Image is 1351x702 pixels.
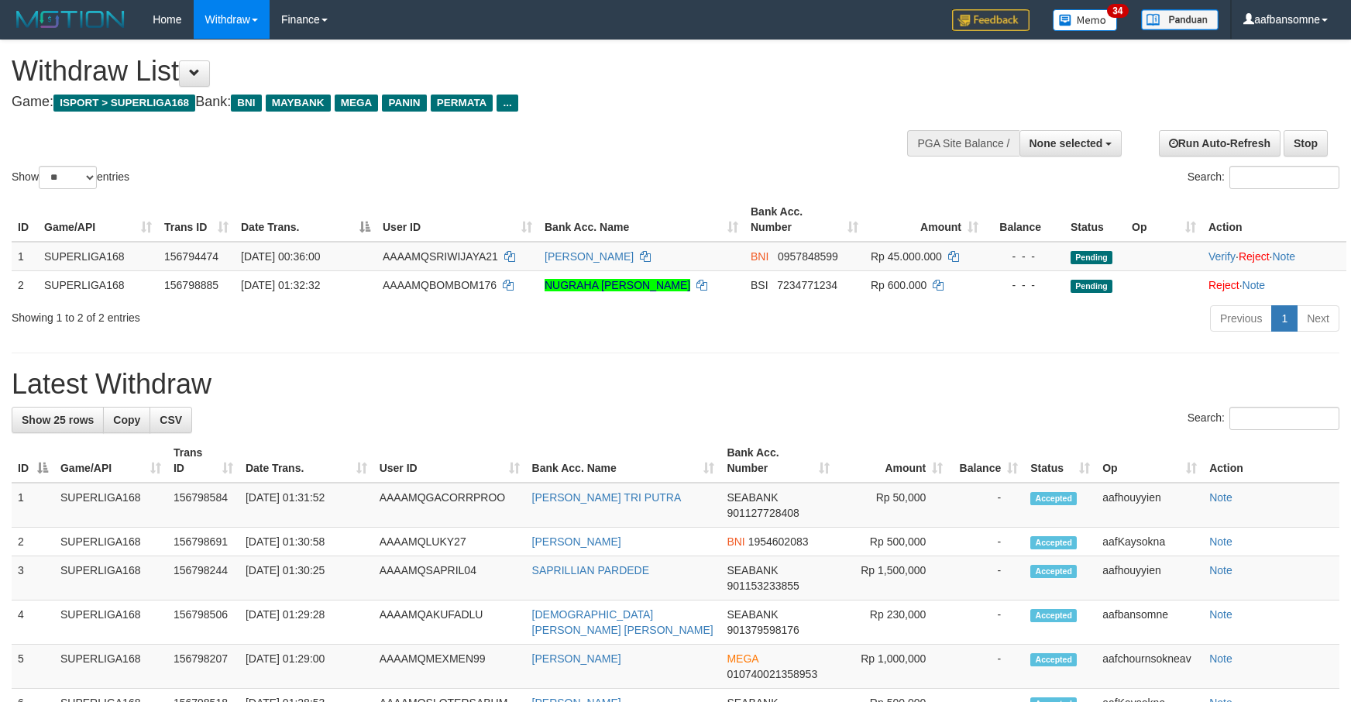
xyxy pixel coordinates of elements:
[12,407,104,433] a: Show 25 rows
[727,668,817,680] span: Copy 010740021358953 to clipboard
[532,535,621,548] a: [PERSON_NAME]
[727,624,799,636] span: Copy 901379598176 to clipboard
[1030,653,1077,666] span: Accepted
[836,556,949,600] td: Rp 1,500,000
[1096,439,1203,483] th: Op: activate to sort column ascending
[545,250,634,263] a: [PERSON_NAME]
[836,439,949,483] th: Amount: activate to sort column ascending
[164,250,218,263] span: 156794474
[54,528,167,556] td: SUPERLIGA168
[1243,279,1266,291] a: Note
[1209,564,1232,576] a: Note
[907,130,1019,157] div: PGA Site Balance /
[538,198,744,242] th: Bank Acc. Name: activate to sort column ascending
[1096,645,1203,689] td: aafchournsokneav
[949,556,1024,600] td: -
[38,198,158,242] th: Game/API: activate to sort column ascending
[532,564,649,576] a: SAPRILLIAN PARDEDE
[865,198,985,242] th: Amount: activate to sort column ascending
[373,556,526,600] td: AAAAMQSAPRIL04
[991,277,1058,293] div: - - -
[167,645,239,689] td: 156798207
[727,608,778,621] span: SEABANK
[748,535,809,548] span: Copy 1954602083 to clipboard
[526,439,721,483] th: Bank Acc. Name: activate to sort column ascending
[231,95,261,112] span: BNI
[158,198,235,242] th: Trans ID: activate to sort column ascending
[1030,137,1103,150] span: None selected
[39,166,97,189] select: Showentries
[1208,250,1236,263] a: Verify
[54,600,167,645] td: SUPERLIGA168
[1071,251,1112,264] span: Pending
[266,95,331,112] span: MAYBANK
[836,645,949,689] td: Rp 1,000,000
[727,491,778,504] span: SEABANK
[54,645,167,689] td: SUPERLIGA168
[239,528,373,556] td: [DATE] 01:30:58
[1209,535,1232,548] a: Note
[12,304,552,325] div: Showing 1 to 2 of 2 entries
[1188,166,1339,189] label: Search:
[241,279,320,291] span: [DATE] 01:32:32
[12,8,129,31] img: MOTION_logo.png
[1030,609,1077,622] span: Accepted
[751,250,768,263] span: BNI
[949,483,1024,528] td: -
[952,9,1030,31] img: Feedback.jpg
[373,645,526,689] td: AAAAMQMEXMEN99
[53,95,195,112] span: ISPORT > SUPERLIGA168
[235,198,376,242] th: Date Trans.: activate to sort column descending
[239,556,373,600] td: [DATE] 01:30:25
[985,198,1064,242] th: Balance
[532,608,713,636] a: [DEMOGRAPHIC_DATA][PERSON_NAME] [PERSON_NAME]
[54,483,167,528] td: SUPERLIGA168
[241,250,320,263] span: [DATE] 00:36:00
[778,250,838,263] span: Copy 0957848599 to clipboard
[1141,9,1219,30] img: panduan.png
[1203,439,1339,483] th: Action
[38,242,158,271] td: SUPERLIGA168
[373,483,526,528] td: AAAAMQGACORRPROO
[1284,130,1328,157] a: Stop
[1297,305,1339,332] a: Next
[1229,407,1339,430] input: Search:
[373,528,526,556] td: AAAAMQLUKY27
[1096,600,1203,645] td: aafbansomne
[12,198,38,242] th: ID
[54,439,167,483] th: Game/API: activate to sort column ascending
[497,95,517,112] span: ...
[727,652,758,665] span: MEGA
[949,439,1024,483] th: Balance: activate to sort column ascending
[239,439,373,483] th: Date Trans.: activate to sort column ascending
[1030,492,1077,505] span: Accepted
[1071,280,1112,293] span: Pending
[1209,491,1232,504] a: Note
[12,95,885,110] h4: Game: Bank:
[727,535,744,548] span: BNI
[113,414,140,426] span: Copy
[836,528,949,556] td: Rp 500,000
[12,56,885,87] h1: Withdraw List
[373,600,526,645] td: AAAAMQAKUFADLU
[751,279,768,291] span: BSI
[22,414,94,426] span: Show 25 rows
[1188,407,1339,430] label: Search:
[871,279,926,291] span: Rp 600.000
[239,483,373,528] td: [DATE] 01:31:52
[12,645,54,689] td: 5
[373,439,526,483] th: User ID: activate to sort column ascending
[949,600,1024,645] td: -
[836,600,949,645] td: Rp 230,000
[38,270,158,299] td: SUPERLIGA168
[12,166,129,189] label: Show entries
[160,414,182,426] span: CSV
[239,600,373,645] td: [DATE] 01:29:28
[720,439,836,483] th: Bank Acc. Number: activate to sort column ascending
[1096,483,1203,528] td: aafhouyyien
[1209,652,1232,665] a: Note
[12,242,38,271] td: 1
[1096,556,1203,600] td: aafhouyyien
[545,279,690,291] a: NUGRAHA [PERSON_NAME]
[167,556,239,600] td: 156798244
